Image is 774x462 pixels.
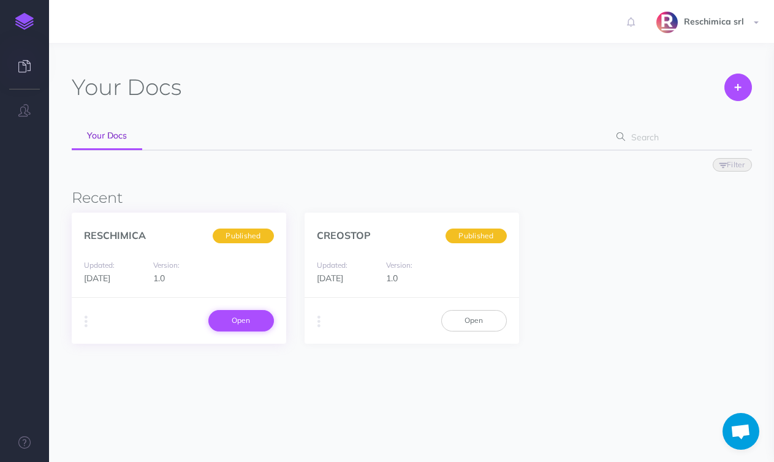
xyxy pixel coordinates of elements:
[441,310,507,331] a: Open
[317,273,343,284] span: [DATE]
[84,273,110,284] span: [DATE]
[72,123,142,150] a: Your Docs
[87,130,127,141] span: Your Docs
[656,12,678,33] img: SYa4djqk1Oq5LKxmPekz2tk21Z5wK9RqXEiubV6a.png
[713,158,752,172] button: Filter
[317,313,321,330] i: More actions
[15,13,34,30] img: logo-mark.svg
[85,313,88,330] i: More actions
[208,310,274,331] a: Open
[72,74,121,100] span: Your
[317,260,347,270] small: Updated:
[72,74,181,101] h1: Docs
[386,260,412,270] small: Version:
[153,260,180,270] small: Version:
[386,273,398,284] span: 1.0
[723,413,759,450] div: Aprire la chat
[153,273,165,284] span: 1.0
[72,190,752,206] h3: Recent
[628,126,732,148] input: Search
[84,260,115,270] small: Updated:
[678,16,750,27] span: Reschimica srl
[84,229,146,241] a: RESCHIMICA
[317,229,371,241] a: CREOSTOP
